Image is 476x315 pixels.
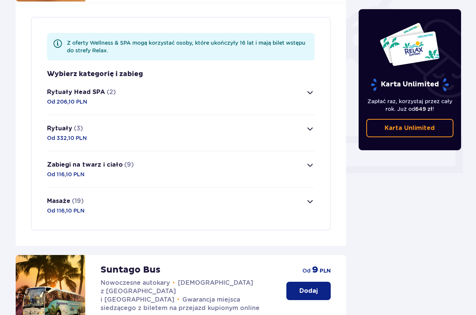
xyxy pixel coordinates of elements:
p: Wybierz kategorię i zabieg [47,70,143,79]
p: Od 332,10 PLN [47,134,87,142]
p: Rytuały [47,124,72,133]
p: Od 206,10 PLN [47,98,87,106]
button: Rytuały Head SPA(2)Od 206,10 PLN [47,79,315,115]
button: Masaże(19)Od 116,10 PLN [47,188,315,224]
span: 649 zł [415,106,432,112]
p: Karta Unlimited [385,124,435,132]
span: 9 [312,264,318,276]
span: PLN [320,267,331,275]
span: • [173,279,175,287]
button: Zabiegi na twarz i ciało(9)Od 116,10 PLN [47,151,315,187]
img: Dwie karty całoroczne do Suntago z napisem 'UNLIMITED RELAX', na białym tle z tropikalnymi liśćmi... [379,22,440,67]
p: (9) [124,161,134,169]
p: Masaże [47,197,70,205]
p: (3) [74,124,83,133]
span: • [177,296,180,304]
p: Zabiegi na twarz i ciało [47,161,123,169]
p: (2) [107,88,116,96]
p: (19) [72,197,84,205]
button: Dodaj [286,282,331,300]
p: Karta Unlimited [370,78,450,91]
span: Nowoczesne autokary [101,279,170,286]
p: Rytuały Head SPA [47,88,105,96]
p: Od 116,10 PLN [47,170,84,178]
span: [DEMOGRAPHIC_DATA] z [GEOGRAPHIC_DATA] i [GEOGRAPHIC_DATA] [101,279,253,303]
span: od [302,267,310,274]
p: Dodaj [299,287,318,295]
p: Zapłać raz, korzystaj przez cały rok. Już od ! [366,97,453,113]
p: Od 116,10 PLN [47,207,84,214]
a: Karta Unlimited [366,119,453,137]
button: Rytuały(3)Od 332,10 PLN [47,115,315,151]
div: Z oferty Wellness & SPA mogą korzystać osoby, które ukończyły 16 lat i mają bilet wstępu do stref... [67,39,309,54]
p: Suntago Bus [101,264,161,276]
